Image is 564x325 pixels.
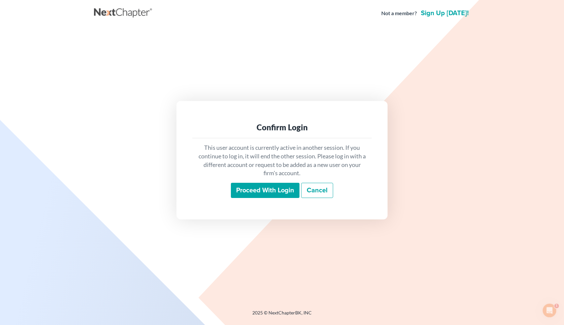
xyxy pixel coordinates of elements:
strong: Not a member? [381,10,417,17]
span: 1 [555,303,560,308]
input: Proceed with login [231,183,299,198]
p: This user account is currently active in another session. If you continue to log in, it will end ... [198,144,366,178]
a: Cancel [301,183,333,198]
a: Sign up [DATE]! [420,10,470,16]
div: Confirm Login [198,122,366,133]
div: 2025 © NextChapterBK, INC [94,309,470,321]
iframe: Intercom live chat [542,303,557,318]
